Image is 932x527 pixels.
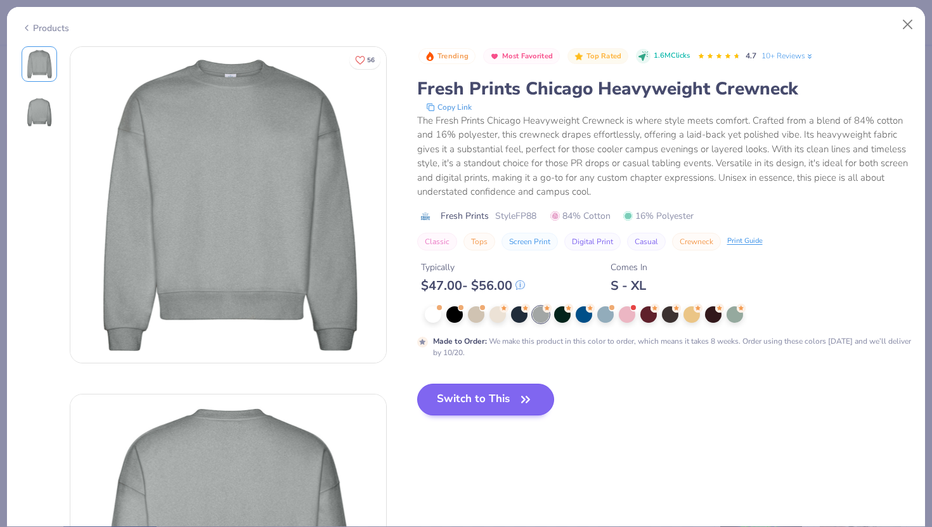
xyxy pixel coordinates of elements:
span: 56 [367,57,375,63]
div: Comes In [611,261,647,274]
button: Screen Print [502,233,558,250]
span: 16% Polyester [623,209,694,223]
button: Badge Button [418,48,476,65]
div: $ 47.00 - $ 56.00 [421,278,525,294]
div: Fresh Prints Chicago Heavyweight Crewneck [417,77,911,101]
button: Badge Button [567,48,628,65]
img: Front [70,47,386,363]
button: Crewneck [672,233,721,250]
span: 4.7 [746,51,756,61]
img: Back [24,97,55,127]
img: brand logo [417,211,434,221]
button: Casual [627,233,666,250]
button: Classic [417,233,457,250]
div: S - XL [611,278,647,294]
button: Badge Button [483,48,560,65]
span: 84% Cotton [550,209,611,223]
div: Products [22,22,69,35]
div: 4.7 Stars [697,46,741,67]
button: copy to clipboard [422,101,476,114]
span: Style FP88 [495,209,536,223]
button: Tops [463,233,495,250]
button: Switch to This [417,384,555,415]
button: Close [896,13,920,37]
button: Digital Print [564,233,621,250]
span: Fresh Prints [441,209,489,223]
div: Print Guide [727,236,763,247]
button: Like [349,51,380,69]
img: Most Favorited sort [489,51,500,62]
span: Most Favorited [502,53,553,60]
span: 1.6M Clicks [654,51,690,62]
img: Front [24,49,55,79]
img: Trending sort [425,51,435,62]
span: Trending [437,53,469,60]
div: We make this product in this color to order, which means it takes 8 weeks. Order using these colo... [433,335,911,358]
a: 10+ Reviews [761,50,814,62]
span: Top Rated [586,53,622,60]
strong: Made to Order : [433,336,487,346]
img: Top Rated sort [574,51,584,62]
div: Typically [421,261,525,274]
div: The Fresh Prints Chicago Heavyweight Crewneck is where style meets comfort. Crafted from a blend ... [417,114,911,199]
